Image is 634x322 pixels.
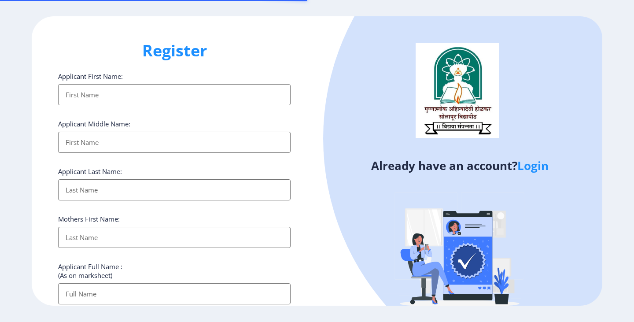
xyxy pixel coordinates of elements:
[58,119,130,128] label: Applicant Middle Name:
[58,84,291,105] input: First Name
[58,215,120,223] label: Mothers First Name:
[58,72,123,81] label: Applicant First Name:
[58,40,291,61] h1: Register
[416,43,499,137] img: logo
[58,283,291,304] input: Full Name
[58,179,291,200] input: Last Name
[58,262,122,280] label: Applicant Full Name : (As on marksheet)
[517,158,549,174] a: Login
[58,227,291,248] input: Last Name
[324,159,596,173] h4: Already have an account?
[58,167,122,176] label: Applicant Last Name:
[58,132,291,153] input: First Name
